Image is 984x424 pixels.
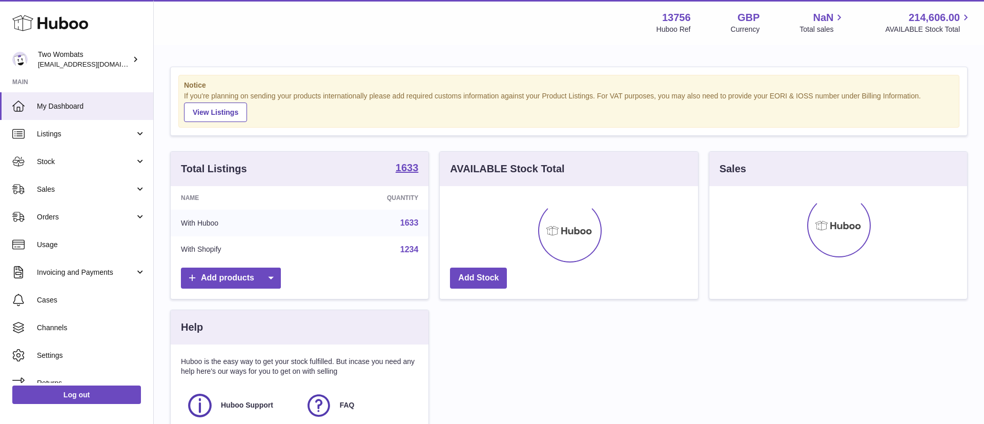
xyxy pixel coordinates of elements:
[181,320,203,334] h3: Help
[909,11,960,25] span: 214,606.00
[799,25,845,34] span: Total sales
[184,91,954,122] div: If you're planning on sending your products internationally please add required customs informati...
[813,11,833,25] span: NaN
[657,25,691,34] div: Huboo Ref
[720,162,746,176] h3: Sales
[181,268,281,289] a: Add products
[731,25,760,34] div: Currency
[12,52,28,67] img: internalAdmin-13756@internal.huboo.com
[12,386,141,404] a: Log out
[221,400,273,410] span: Huboo Support
[450,268,507,289] a: Add Stock
[38,50,130,69] div: Two Wombats
[450,162,564,176] h3: AVAILABLE Stock Total
[340,400,355,410] span: FAQ
[400,245,419,254] a: 1234
[171,236,310,263] td: With Shopify
[171,210,310,236] td: With Huboo
[37,351,146,360] span: Settings
[37,295,146,305] span: Cases
[184,80,954,90] strong: Notice
[181,357,418,376] p: Huboo is the easy way to get your stock fulfilled. But incase you need any help here's our ways f...
[171,186,310,210] th: Name
[662,11,691,25] strong: 13756
[885,25,972,34] span: AVAILABLE Stock Total
[37,129,135,139] span: Listings
[181,162,247,176] h3: Total Listings
[37,378,146,388] span: Returns
[37,240,146,250] span: Usage
[37,323,146,333] span: Channels
[37,268,135,277] span: Invoicing and Payments
[37,212,135,222] span: Orders
[305,392,414,419] a: FAQ
[38,60,151,68] span: [EMAIL_ADDRESS][DOMAIN_NAME]
[186,392,295,419] a: Huboo Support
[310,186,428,210] th: Quantity
[737,11,760,25] strong: GBP
[396,163,419,173] strong: 1633
[799,11,845,34] a: NaN Total sales
[885,11,972,34] a: 214,606.00 AVAILABLE Stock Total
[37,185,135,194] span: Sales
[400,218,419,227] a: 1633
[396,163,419,175] a: 1633
[37,102,146,111] span: My Dashboard
[37,157,135,167] span: Stock
[184,103,247,122] a: View Listings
